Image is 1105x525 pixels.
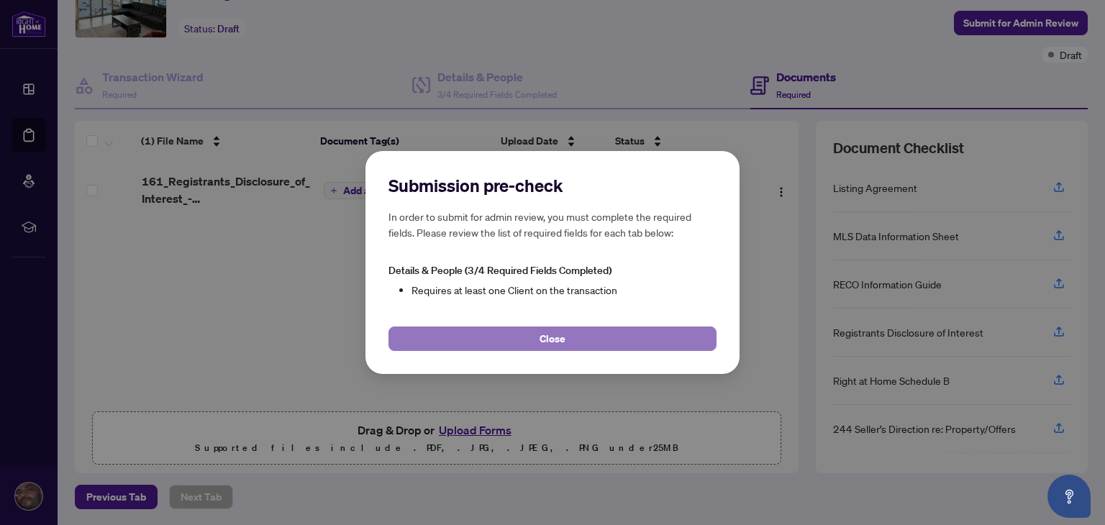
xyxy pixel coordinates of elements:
h2: Submission pre-check [388,174,717,197]
button: Open asap [1047,475,1091,518]
li: Requires at least one Client on the transaction [411,282,717,298]
span: Details & People (3/4 Required Fields Completed) [388,264,611,277]
span: Close [540,327,565,350]
button: Close [388,327,717,351]
h5: In order to submit for admin review, you must complete the required fields. Please review the lis... [388,209,717,240]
